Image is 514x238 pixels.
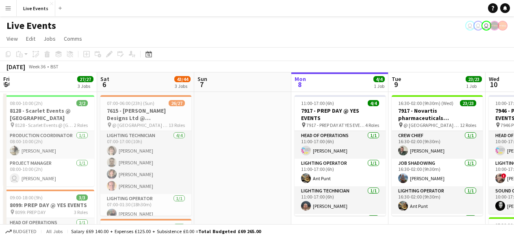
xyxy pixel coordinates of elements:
app-user-avatar: Nadia Addada [473,21,483,31]
span: 4/4 [373,76,385,82]
h3: 7917 - PREP DAY @ YES EVENTS [295,107,386,122]
span: 5 [2,80,10,89]
span: 7 [196,80,207,89]
div: [DATE] [7,63,25,71]
span: Wed [489,75,499,83]
span: All jobs [45,228,64,234]
app-card-role: Lighting Technician4/407:00-17:00 (10h)[PERSON_NAME][PERSON_NAME][PERSON_NAME][PERSON_NAME] [100,131,191,194]
a: Jobs [40,33,59,44]
span: Budgeted [13,229,37,234]
app-job-card: 16:30-02:00 (9h30m) (Wed)23/237917 - Novartis pharmaceuticals Corporation @ [GEOGRAPHIC_DATA] @ [... [392,95,483,216]
span: 16:30-02:00 (9h30m) (Wed) [398,100,453,106]
app-card-role: Lighting Technician1/111:00-17:00 (6h)[PERSON_NAME] [295,186,386,214]
span: 4/4 [368,100,379,106]
app-user-avatar: Nadia Addada [481,21,491,31]
app-card-role: Project Manager1/108:00-10:00 (2h) [PERSON_NAME] [3,159,94,186]
app-job-card: 11:00-17:00 (6h)4/47917 - PREP DAY @ YES EVENTS 7917 - PREP DAY AT YES EVENTS4 RolesHead of Opera... [295,95,386,216]
span: Fri [3,75,10,83]
span: Comms [64,35,82,42]
button: Live Events [17,0,55,16]
span: 07:00-06:00 (23h) (Sun) [107,100,154,106]
span: 8 [293,80,306,89]
span: 8128 - Scarlet Events @ [GEOGRAPHIC_DATA] [15,122,74,128]
span: 3/3 [76,194,88,201]
div: 1 Job [466,83,481,89]
span: 27/27 [77,76,93,82]
span: 12 Roles [460,122,476,128]
a: Comms [61,33,85,44]
div: BST [50,63,59,70]
div: 3 Jobs [78,83,93,89]
span: 2/2 [76,100,88,106]
h3: 8099: PREP DAY @ YES EVENTS [3,201,94,209]
app-card-role: Crew Chief1/116:30-02:00 (9h30m)[PERSON_NAME] [392,131,483,159]
span: 8099: PREP DAY [15,209,46,215]
span: @ [GEOGRAPHIC_DATA] - 7917 [403,122,460,128]
span: 26/27 [169,100,185,106]
span: Sat [100,75,109,83]
span: Week 36 [27,63,47,70]
span: 11:00-17:00 (6h) [301,100,334,106]
span: 23/23 [460,100,476,106]
app-user-avatar: Production Managers [490,21,499,31]
span: ! [501,173,506,178]
span: 7917 - PREP DAY AT YES EVENTS [306,122,365,128]
div: Salary £69 140.00 + Expenses £125.00 + Subsistence £0.00 = [71,228,261,234]
span: Sun [197,75,207,83]
span: 23/23 [466,76,482,82]
span: Jobs [43,35,56,42]
app-card-role: Production Coordinator1/108:00-10:00 (2h)[PERSON_NAME] [3,131,94,159]
span: 3 Roles [74,209,88,215]
span: 2 Roles [74,122,88,128]
span: Total Budgeted £69 265.00 [198,228,261,234]
span: 9 [390,80,401,89]
app-job-card: 07:00-06:00 (23h) (Sun)26/277615 - [PERSON_NAME] Designs Ltd @ [GEOGRAPHIC_DATA] @ [GEOGRAPHIC_DA... [100,95,191,216]
h3: 7615 - [PERSON_NAME] Designs Ltd @ [GEOGRAPHIC_DATA] [100,107,191,122]
span: 4 Roles [365,122,379,128]
span: 09:00-18:00 (9h) [10,194,43,201]
h3: 7917 - Novartis pharmaceuticals Corporation @ [GEOGRAPHIC_DATA] [392,107,483,122]
a: Edit [23,33,39,44]
div: 1 Job [374,83,384,89]
app-user-avatar: Alex Gill [498,21,507,31]
h1: Live Events [7,20,56,32]
app-card-role: Lighting Operator1/111:00-17:00 (6h)Ant Punt [295,159,386,186]
span: 13 Roles [169,122,185,128]
span: 10 [488,80,499,89]
button: Budgeted [4,227,38,236]
app-card-role: Lighting Operator1/116:30-02:00 (9h30m)Ant Punt [392,186,483,214]
h3: 8128 - Scarlet Events @ [GEOGRAPHIC_DATA] [3,107,94,122]
span: Tue [392,75,401,83]
span: Edit [26,35,35,42]
div: 3 Jobs [175,83,190,89]
app-card-role: Job Shadowing1/116:30-02:00 (9h30m)[PERSON_NAME] [392,159,483,186]
app-card-role: Lighting Operator1/107:00-01:30 (18h30m)[PERSON_NAME] [100,194,191,222]
span: 6 [99,80,109,89]
a: View [3,33,21,44]
span: Mon [295,75,306,83]
app-job-card: 08:00-10:00 (2h)2/28128 - Scarlet Events @ [GEOGRAPHIC_DATA] 8128 - Scarlet Events @ [GEOGRAPHIC_... [3,95,94,186]
span: 43/44 [174,76,191,82]
app-user-avatar: Eden Hopkins [465,21,475,31]
span: @ [GEOGRAPHIC_DATA] - 7615 [112,122,169,128]
app-card-role: Head of Operations1/111:00-17:00 (6h)[PERSON_NAME] [295,131,386,159]
span: 08:00-10:00 (2h) [10,100,43,106]
span: View [7,35,18,42]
